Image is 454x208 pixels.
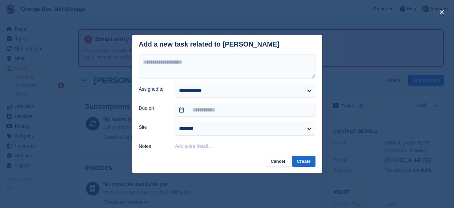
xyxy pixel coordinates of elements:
[175,143,213,149] button: Add extra detail…
[139,143,167,150] label: Notes
[266,156,290,167] button: Cancel
[436,7,447,18] button: close
[292,156,315,167] button: Create
[139,105,167,112] label: Due on
[139,86,167,93] label: Assigned to
[139,40,280,48] div: Add a new task related to [PERSON_NAME]
[139,124,167,131] label: Site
